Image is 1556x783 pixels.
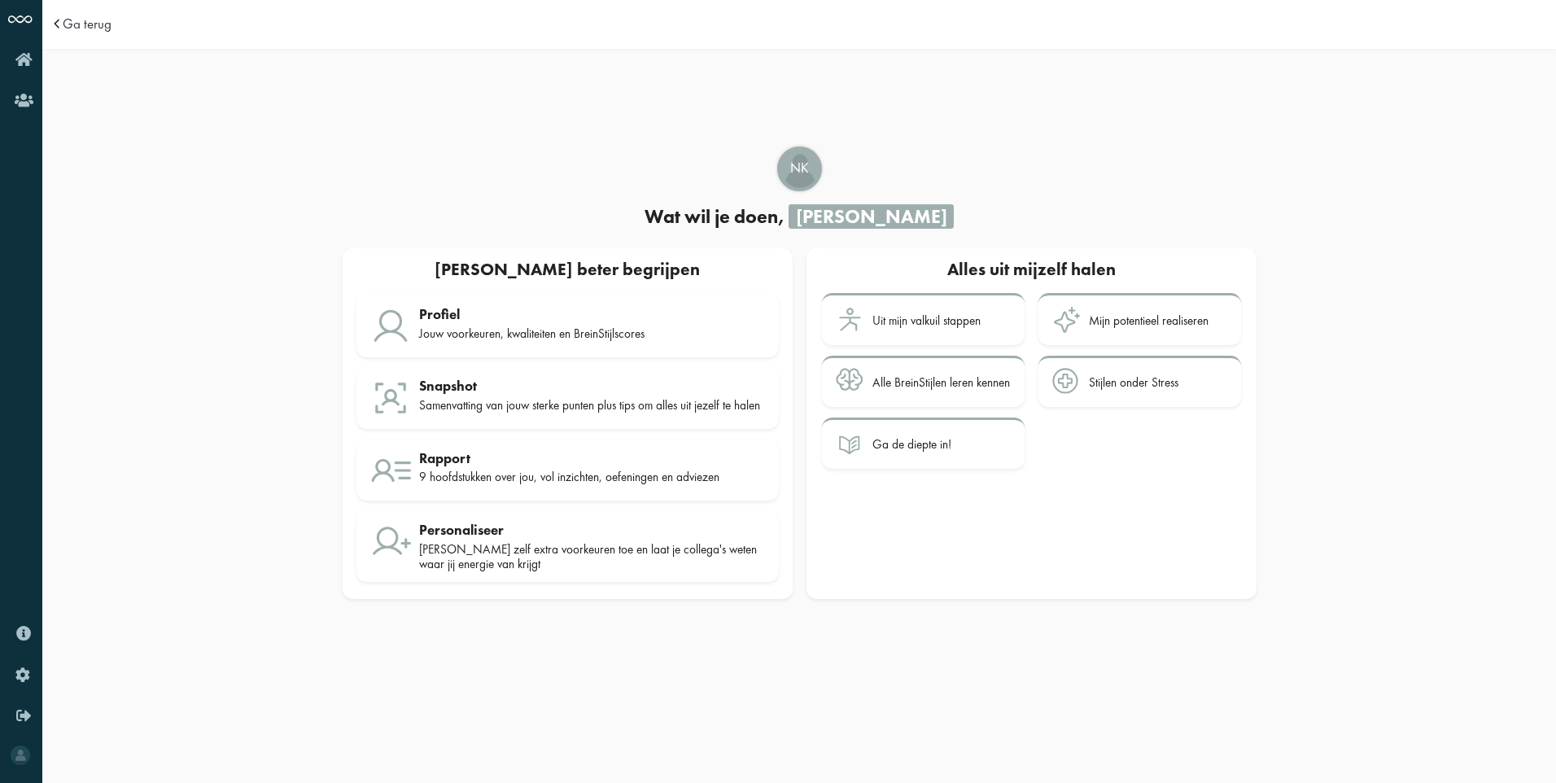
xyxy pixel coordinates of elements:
[419,470,765,484] div: 9 hoofdstukken over jou, vol inzichten, oefeningen en adviezen
[419,378,765,394] div: Snapshot
[419,522,765,538] div: Personaliseer
[820,256,1243,287] div: Alles uit mijzelf halen
[1038,293,1241,345] a: Mijn potentieel realiseren
[822,293,1025,345] a: Uit mijn valkuil stappen
[419,306,765,322] div: Profiel
[356,511,779,582] a: Personaliseer [PERSON_NAME] zelf extra voorkeuren toe en laat je collega's weten waar jij energie...
[777,147,822,191] div: Nadia Kadiri
[1089,375,1178,390] div: Stijlen onder Stress
[872,313,981,328] div: Uit mijn valkuil stappen
[872,437,951,452] div: Ga de diepte in!
[419,326,765,341] div: Jouw voorkeuren, kwaliteiten en BreinStijlscores
[872,375,1010,390] div: Alle BreinStijlen leren kennen
[419,542,765,572] div: [PERSON_NAME] zelf extra voorkeuren toe en laat je collega's weten waar jij energie van krijgt
[419,398,765,413] div: Samenvatting van jouw sterke punten plus tips om alles uit jezelf te halen
[645,204,785,229] span: Wat wil je doen,
[789,204,954,229] span: [PERSON_NAME]
[822,356,1025,408] a: Alle BreinStijlen leren kennen
[349,256,785,287] div: [PERSON_NAME] beter begrijpen
[779,159,820,178] span: NK
[63,17,111,31] a: Ga terug
[822,418,1025,470] a: Ga de diepte in!
[1038,356,1241,408] a: Stijlen onder Stress
[419,450,765,466] div: Rapport
[356,293,779,357] a: Profiel Jouw voorkeuren, kwaliteiten en BreinStijlscores
[1089,313,1209,328] div: Mijn potentieel realiseren
[356,440,779,501] a: Rapport 9 hoofdstukken over jou, vol inzichten, oefeningen en adviezen
[356,368,779,430] a: Snapshot Samenvatting van jouw sterke punten plus tips om alles uit jezelf te halen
